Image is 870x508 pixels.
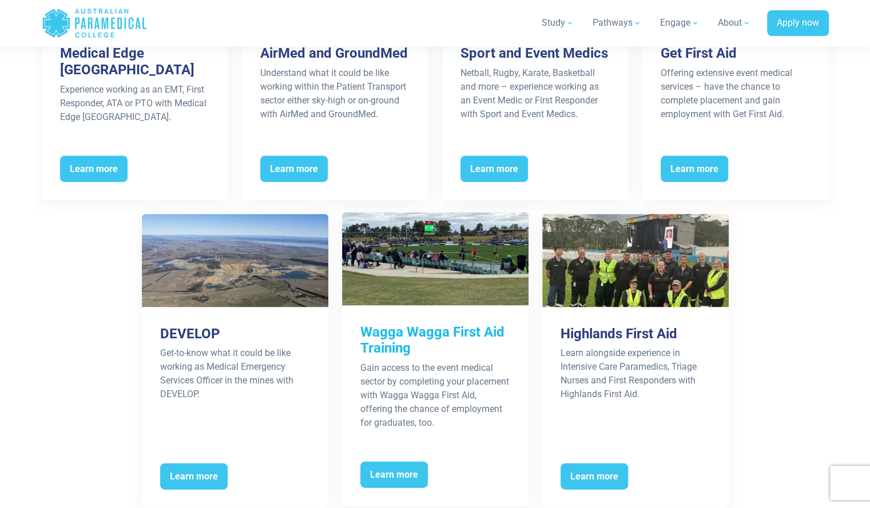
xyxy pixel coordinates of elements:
p: Offering extensive event medical services – have the chance to complete placement and gain employ... [661,66,811,121]
a: Apply now [767,10,829,37]
a: Wagga Wagga First Aid Training Gain access to the event medical sector by completing your placeme... [342,212,529,506]
a: Engage [653,7,706,39]
a: Study [535,7,581,39]
a: DEVELOP Get-to-know what it could be like working as Medical Emergency Services Officer in the mi... [142,214,328,507]
h3: Highlands First Aid [561,325,710,342]
p: Understand what it could be like working within the Patient Transport sector either sky-high or o... [260,66,410,121]
h3: Get First Aid [661,45,811,61]
span: Learn more [260,155,328,182]
span: Learn more [661,155,728,182]
a: Australian Paramedical College [42,5,148,42]
h3: Sport and Event Medics [460,45,610,61]
a: Pathways [586,7,649,39]
span: Learn more [561,463,628,489]
img: Industry Partners – Highlands First Aid [542,214,729,307]
span: Learn more [160,463,228,489]
p: Learn alongside experience in Intensive Care Paramedics, Triage Nurses and First Responders with ... [561,346,710,401]
p: Get-to-know what it could be like working as Medical Emergency Services Officer in the mines with... [160,346,310,401]
img: Industry Partners – DEVELOP [142,214,328,307]
p: Experience working as an EMT, First Responder, ATA or PTO with Medical Edge [GEOGRAPHIC_DATA]. [60,82,210,123]
span: Learn more [360,461,428,487]
a: About [711,7,758,39]
p: Gain access to the event medical sector by completing your placement with Wagga Wagga First Aid, ... [360,361,510,429]
h3: Wagga Wagga First Aid Training [360,323,510,357]
p: Netball, Rugby, Karate, Basketball and more – experience working as an Event Medic or First Respo... [460,66,610,121]
span: Learn more [60,155,128,182]
span: Learn more [460,155,528,182]
h3: DEVELOP [160,325,310,342]
h3: Medical Edge [GEOGRAPHIC_DATA] [60,45,210,78]
a: Highlands First Aid Learn alongside experience in Intensive Care Paramedics, Triage Nurses and Fi... [542,214,729,507]
img: Industry Partners – Wagga Wagga First Aid Training [342,212,529,305]
h3: AirMed and GroundMed [260,45,410,61]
